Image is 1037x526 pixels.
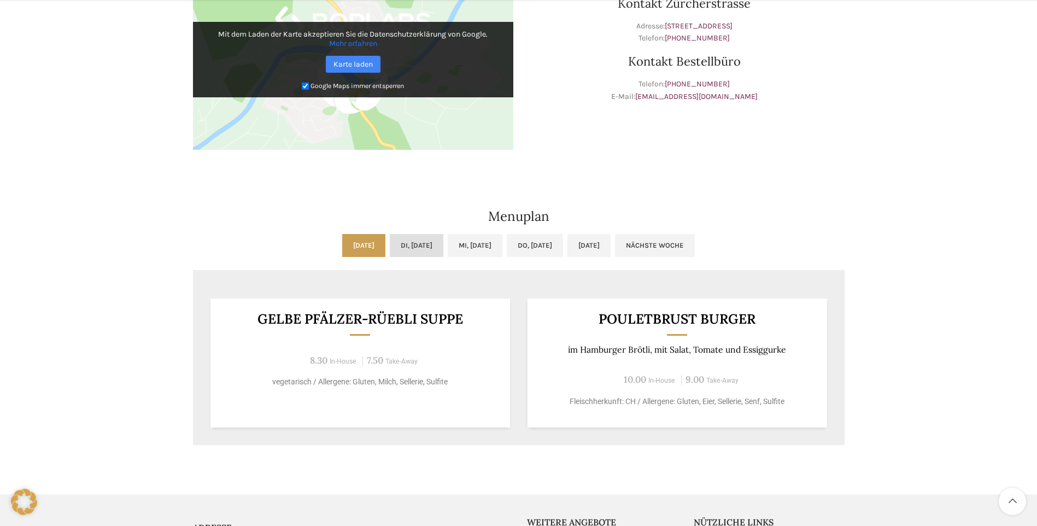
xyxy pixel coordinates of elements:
[524,78,845,103] p: Telefon: E-Mail:
[524,20,845,45] p: Adresse: Telefon:
[448,234,502,257] a: Mi, [DATE]
[390,234,443,257] a: Di, [DATE]
[310,82,404,90] small: Google Maps immer entsperren
[567,234,611,257] a: [DATE]
[302,83,309,90] input: Google Maps immer entsperren
[385,358,418,365] span: Take-Away
[193,210,845,223] h2: Menuplan
[367,354,383,366] span: 7.50
[507,234,563,257] a: Do, [DATE]
[635,92,758,101] a: [EMAIL_ADDRESS][DOMAIN_NAME]
[201,30,506,48] p: Mit dem Laden der Karte akzeptieren Sie die Datenschutzerklärung von Google.
[224,376,496,388] p: vegetarisch / Allergene: Gluten, Milch, Sellerie, Sulfite
[310,354,327,366] span: 8.30
[524,55,845,67] h3: Kontakt Bestellbüro
[326,56,380,73] a: Karte laden
[224,312,496,326] h3: Gelbe Pfälzer-Rüebli Suppe
[665,33,730,43] a: [PHONE_NUMBER]
[999,488,1026,515] a: Scroll to top button
[665,79,730,89] a: [PHONE_NUMBER]
[329,39,377,48] a: Mehr erfahren
[615,234,695,257] a: Nächste Woche
[686,373,704,385] span: 9.00
[342,234,385,257] a: [DATE]
[541,396,813,407] p: Fleischherkunft: CH / Allergene: Gluten, Eier, Sellerie, Senf, Sulfite
[624,373,646,385] span: 10.00
[541,344,813,355] p: im Hamburger Brötli, mit Salat, Tomate und Essiggurke
[541,312,813,326] h3: Pouletbrust Burger
[665,21,733,31] a: [STREET_ADDRESS]
[706,377,739,384] span: Take-Away
[648,377,675,384] span: In-House
[330,358,356,365] span: In-House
